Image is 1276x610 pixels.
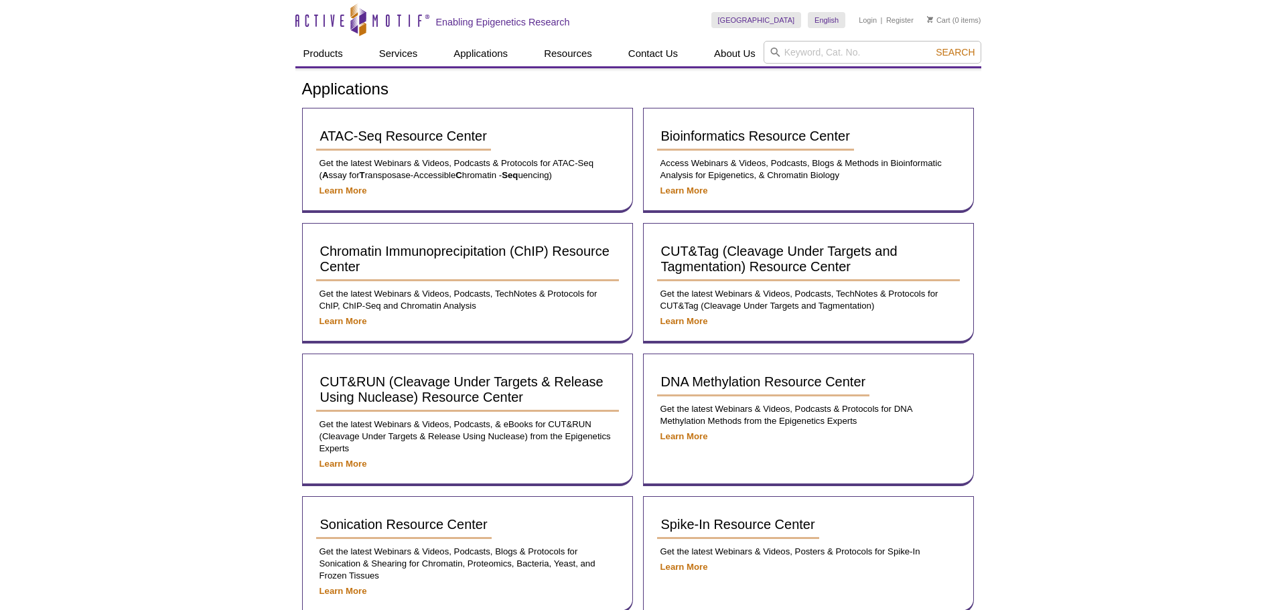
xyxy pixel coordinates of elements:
[536,41,600,66] a: Resources
[316,157,619,181] p: Get the latest Webinars & Videos, Podcasts & Protocols for ATAC-Seq ( ssay for ransposase-Accessi...
[316,546,619,582] p: Get the latest Webinars & Videos, Podcasts, Blogs & Protocols for Sonication & Shearing for Chrom...
[661,244,898,274] span: CUT&Tag (Cleavage Under Targets and Tagmentation) Resource Center
[320,129,487,143] span: ATAC-Seq Resource Center
[371,41,426,66] a: Services
[936,47,975,58] span: Search
[657,237,960,281] a: CUT&Tag (Cleavage Under Targets and Tagmentation) Resource Center
[320,459,367,469] a: Learn More
[316,418,619,455] p: Get the latest Webinars & Videos, Podcasts, & eBooks for CUT&RUN (Cleavage Under Targets & Releas...
[455,170,462,180] strong: C
[711,12,802,28] a: [GEOGRAPHIC_DATA]
[660,185,708,196] a: Learn More
[927,15,950,25] a: Cart
[764,41,981,64] input: Keyword, Cat. No.
[886,15,914,25] a: Register
[320,517,488,532] span: Sonication Resource Center
[322,170,329,180] strong: A
[657,288,960,312] p: Get the latest Webinars & Videos, Podcasts, TechNotes & Protocols for CUT&Tag (Cleavage Under Tar...
[320,316,367,326] a: Learn More
[657,546,960,558] p: Get the latest Webinars & Videos, Posters & Protocols for Spike-In
[320,185,367,196] a: Learn More
[445,41,516,66] a: Applications
[302,80,975,100] h1: Applications
[360,170,365,180] strong: T
[316,288,619,312] p: Get the latest Webinars & Videos, Podcasts, TechNotes & Protocols for ChIP, ChIP-Seq and Chromati...
[502,170,518,180] strong: Seq
[657,368,870,396] a: DNA Methylation Resource Center
[657,403,960,427] p: Get the latest Webinars & Videos, Podcasts & Protocols for DNA Methylation Methods from the Epige...
[316,368,619,412] a: CUT&RUN (Cleavage Under Targets & Release Using Nuclease) Resource Center
[657,122,854,151] a: Bioinformatics Resource Center
[436,16,570,28] h2: Enabling Epigenetics Research
[932,46,979,58] button: Search
[660,431,708,441] a: Learn More
[660,562,708,572] a: Learn More
[927,12,981,28] li: (0 items)
[657,510,819,539] a: Spike-In Resource Center
[316,510,492,539] a: Sonication Resource Center
[316,122,491,151] a: ATAC-Seq Resource Center
[706,41,764,66] a: About Us
[927,16,933,23] img: Your Cart
[657,157,960,181] p: Access Webinars & Videos, Podcasts, Blogs & Methods in Bioinformatic Analysis for Epigenetics, & ...
[808,12,845,28] a: English
[620,41,686,66] a: Contact Us
[660,316,708,326] a: Learn More
[661,517,815,532] span: Spike-In Resource Center
[316,237,619,281] a: Chromatin Immunoprecipitation (ChIP) Resource Center
[859,15,877,25] a: Login
[661,374,866,389] span: DNA Methylation Resource Center
[320,586,367,596] a: Learn More
[320,244,610,274] span: Chromatin Immunoprecipitation (ChIP) Resource Center
[320,374,604,404] span: CUT&RUN (Cleavage Under Targets & Release Using Nuclease) Resource Center
[661,129,850,143] span: Bioinformatics Resource Center
[881,12,883,28] li: |
[295,41,351,66] a: Products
